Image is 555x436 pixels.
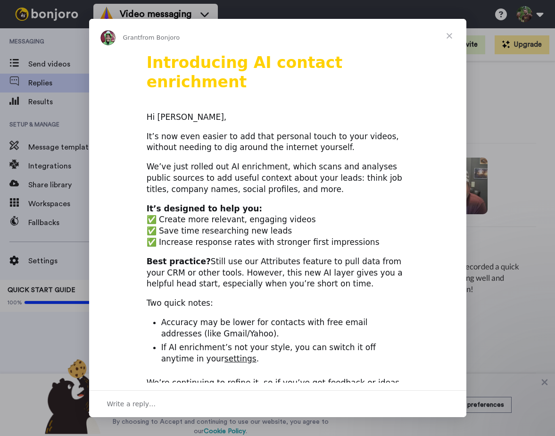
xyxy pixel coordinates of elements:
[147,203,409,248] div: ✅ Create more relevant, engaging videos ✅ Save time researching new leads ✅ Increase response rat...
[147,53,343,91] b: Introducing AI contact enrichment
[147,377,409,400] div: We’re continuing to refine it, so if you’ve got feedback or ideas, hit us up. We’d love to hear f...
[147,257,211,266] b: Best practice?
[100,30,116,45] img: Profile image for Grant
[123,34,141,41] span: Grant
[89,390,466,417] div: Open conversation and reply
[107,398,156,410] span: Write a reply…
[224,354,257,363] a: settings
[147,161,409,195] div: We’ve just rolled out AI enrichment, which scans and analyses public sources to add useful contex...
[161,342,409,365] li: If AI enrichment’s not your style, you can switch it off anytime in your .
[147,204,262,213] b: It’s designed to help you:
[147,256,409,290] div: Still use our Attributes feature to pull data from your CRM or other tools. However, this new AI ...
[432,19,466,53] span: Close
[161,317,409,340] li: Accuracy may be lower for contacts with free email addresses (like Gmail/Yahoo).
[147,131,409,154] div: It’s now even easier to add that personal touch to your videos, without needing to dig around the...
[147,298,409,309] div: Two quick notes:
[140,34,180,41] span: from Bonjoro
[147,112,409,123] div: Hi [PERSON_NAME],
